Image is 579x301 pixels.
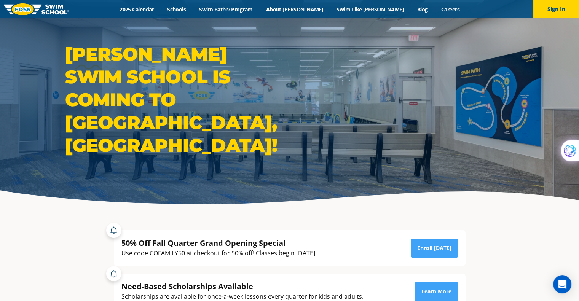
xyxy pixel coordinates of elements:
a: Swim Like [PERSON_NAME] [330,6,411,13]
a: Careers [434,6,466,13]
a: 2025 Calendar [113,6,161,13]
div: Use code COFAMILY50 at checkout for 50% off! Classes begin [DATE]. [121,248,317,258]
a: About [PERSON_NAME] [259,6,330,13]
a: Schools [161,6,193,13]
div: Open Intercom Messenger [553,275,571,293]
a: Blog [410,6,434,13]
div: 50% Off Fall Quarter Grand Opening Special [121,238,317,248]
div: Need-Based Scholarships Available [121,281,364,291]
a: Enroll [DATE] [411,239,458,258]
img: FOSS Swim School Logo [4,3,69,15]
h1: [PERSON_NAME] Swim School is coming to [GEOGRAPHIC_DATA], [GEOGRAPHIC_DATA]! [65,43,286,157]
a: Learn More [415,282,458,301]
a: Swim Path® Program [193,6,259,13]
